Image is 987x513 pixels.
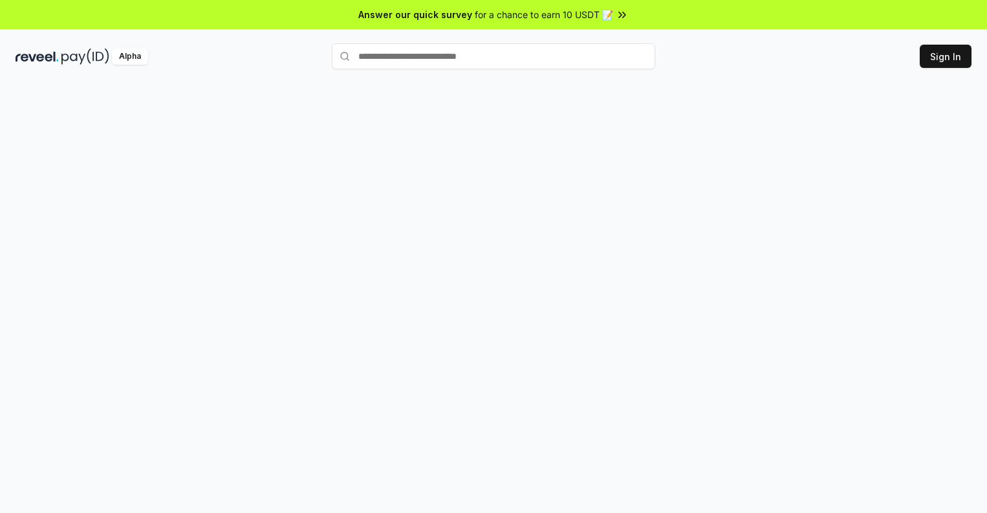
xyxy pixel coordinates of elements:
[112,49,148,65] div: Alpha
[61,49,109,65] img: pay_id
[358,8,472,21] span: Answer our quick survey
[920,45,971,68] button: Sign In
[475,8,613,21] span: for a chance to earn 10 USDT 📝
[16,49,59,65] img: reveel_dark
